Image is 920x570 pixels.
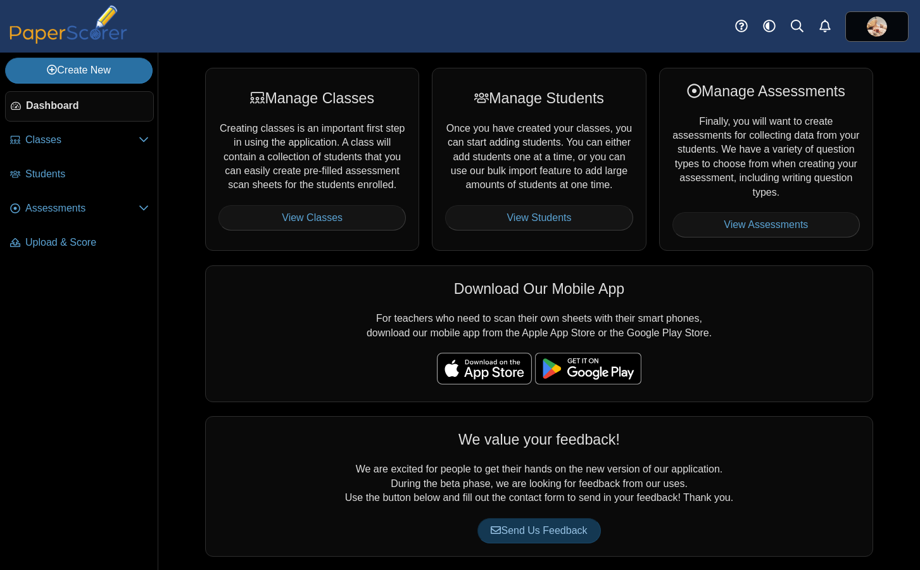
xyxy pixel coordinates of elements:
div: Manage Assessments [672,81,860,101]
a: Students [5,160,154,190]
span: Students [25,167,149,181]
a: Dashboard [5,91,154,122]
a: Classes [5,125,154,156]
img: PaperScorer [5,5,132,44]
div: Manage Students [445,88,633,108]
img: google-play-badge.png [535,353,641,384]
span: Upload & Score [25,236,149,250]
span: Send Us Feedback [491,525,587,536]
a: Assessments [5,194,154,224]
a: PaperScorer [5,35,132,46]
a: ps.oLgnKPhjOwC9RkPp [845,11,909,42]
span: Classes [25,133,139,147]
a: Send Us Feedback [477,518,600,543]
div: Creating classes is an important first step in using the application. A class will contain a coll... [205,68,419,251]
div: We value your feedback! [218,429,860,450]
img: apple-store-badge.svg [437,353,532,384]
span: Jodie Wiggins [867,16,887,37]
div: We are excited for people to get their hands on the new version of our application. During the be... [205,416,873,557]
div: Download Our Mobile App [218,279,860,299]
a: Create New [5,58,153,83]
div: Once you have created your classes, you can start adding students. You can either add students on... [432,68,646,251]
div: Manage Classes [218,88,406,108]
span: Dashboard [26,99,148,113]
a: View Students [445,205,633,231]
a: View Assessments [672,212,860,237]
a: View Classes [218,205,406,231]
img: ps.oLgnKPhjOwC9RkPp [867,16,887,37]
span: Assessments [25,201,139,215]
div: Finally, you will want to create assessments for collecting data from your students. We have a va... [659,68,873,251]
a: Upload & Score [5,228,154,258]
a: Alerts [811,13,839,41]
div: For teachers who need to scan their own sheets with their smart phones, download our mobile app f... [205,265,873,402]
